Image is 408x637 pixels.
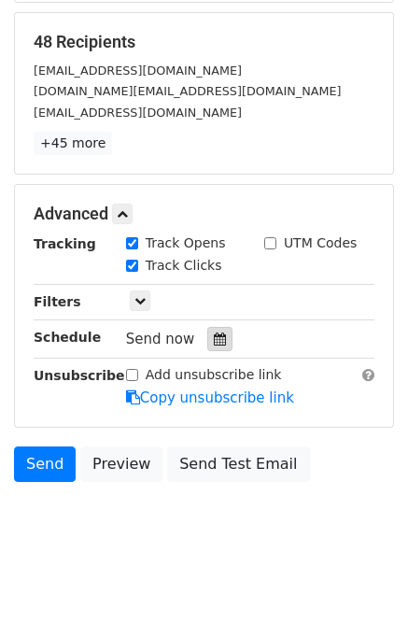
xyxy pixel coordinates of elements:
iframe: Chat Widget [315,547,408,637]
strong: Filters [34,294,81,309]
label: Track Opens [146,234,226,253]
strong: Unsubscribe [34,368,125,383]
span: Send now [126,331,195,347]
small: [EMAIL_ADDRESS][DOMAIN_NAME] [34,106,242,120]
a: Preview [80,446,162,482]
small: [DOMAIN_NAME][EMAIL_ADDRESS][DOMAIN_NAME] [34,84,341,98]
label: Track Clicks [146,256,222,276]
label: Add unsubscribe link [146,365,282,385]
a: Send [14,446,76,482]
strong: Tracking [34,236,96,251]
label: UTM Codes [284,234,357,253]
a: Copy unsubscribe link [126,389,294,406]
h5: 48 Recipients [34,32,374,52]
strong: Schedule [34,330,101,345]
small: [EMAIL_ADDRESS][DOMAIN_NAME] [34,64,242,78]
h5: Advanced [34,204,374,224]
a: +45 more [34,132,112,155]
a: Send Test Email [167,446,309,482]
